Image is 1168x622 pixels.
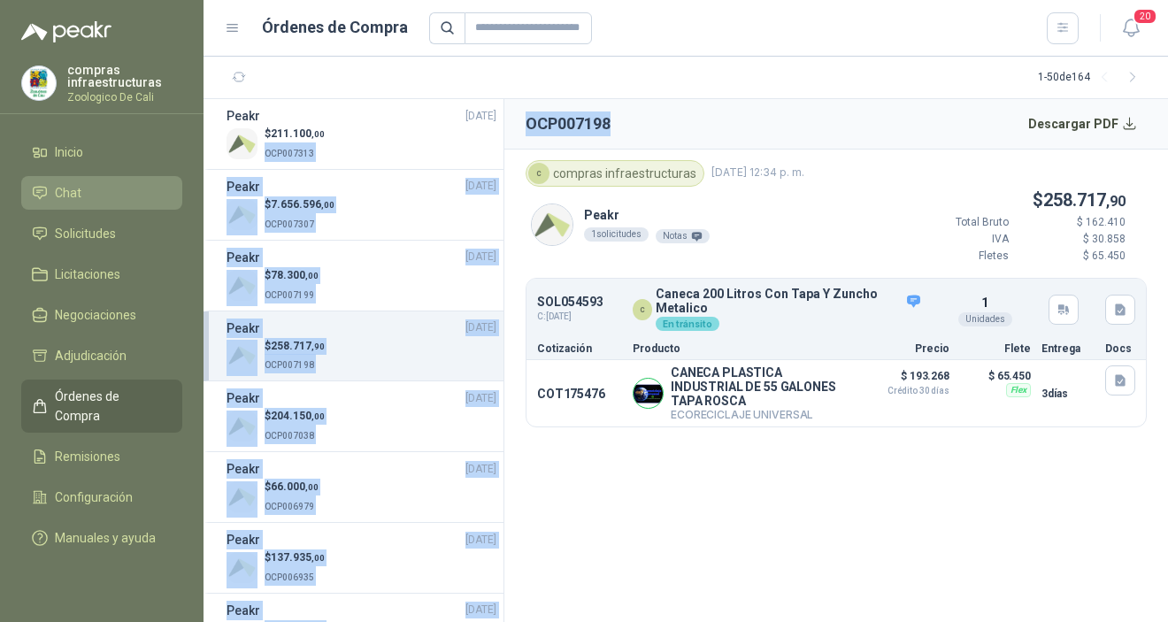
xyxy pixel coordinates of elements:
[271,551,325,564] span: 137.935
[227,340,257,371] img: Company Logo
[227,319,496,374] a: Peakr[DATE] Company Logo$258.717,90OCP007198
[21,135,182,169] a: Inicio
[227,270,257,301] img: Company Logo
[265,408,325,425] p: $
[271,410,325,422] span: 204.150
[265,431,314,441] span: OCP007038
[537,343,622,354] p: Cotización
[55,528,156,548] span: Manuales y ayuda
[1115,12,1147,44] button: 20
[656,288,921,315] p: Caneca 200 Litros Con Tapa Y Zuncho Metalico
[305,482,319,492] span: ,00
[1006,383,1031,397] div: Flex
[227,177,496,233] a: Peakr[DATE] Company Logo$7.656.596,00OCP007307
[981,293,988,312] p: 1
[271,269,319,281] span: 78.300
[1019,231,1126,248] p: $ 30.858
[903,248,1009,265] p: Fletes
[465,108,496,125] span: [DATE]
[227,106,260,126] h3: Peakr
[465,249,496,265] span: [DATE]
[67,92,182,103] p: Zoologico De Cali
[584,227,649,242] div: 1 solicitudes
[903,231,1009,248] p: IVA
[265,219,314,229] span: OCP007307
[265,267,319,284] p: $
[265,338,325,355] p: $
[671,365,850,408] p: CANECA PLASTICA INDUSTRIAL DE 55 GALONES TAPA ROSCA
[633,343,850,354] p: Producto
[21,217,182,250] a: Solicitudes
[21,440,182,473] a: Remisiones
[311,553,325,563] span: ,00
[1019,248,1126,265] p: $ 65.450
[1041,383,1095,404] p: 3 días
[227,199,257,230] img: Company Logo
[227,530,260,549] h3: Peakr
[227,106,496,162] a: Peakr[DATE] Company Logo$211.100,00OCP007313
[55,346,127,365] span: Adjudicación
[227,128,257,159] img: Company Logo
[1106,193,1126,210] span: ,90
[537,387,622,401] p: COT175476
[711,165,804,181] span: [DATE] 12:34 p. m.
[861,343,949,354] p: Precio
[67,64,182,88] p: compras infraestructuras
[465,178,496,195] span: [DATE]
[584,205,710,225] p: Peakr
[311,411,325,421] span: ,00
[903,214,1009,231] p: Total Bruto
[21,480,182,514] a: Configuración
[633,299,652,320] div: c
[265,549,325,566] p: $
[262,15,408,40] h1: Órdenes de Compra
[465,461,496,478] span: [DATE]
[1018,106,1148,142] button: Descargar PDF
[465,319,496,336] span: [DATE]
[265,290,314,300] span: OCP007199
[465,390,496,407] span: [DATE]
[265,196,334,213] p: $
[227,459,496,515] a: Peakr[DATE] Company Logo$66.000,00OCP006979
[465,602,496,618] span: [DATE]
[271,127,325,140] span: 211.100
[656,229,710,243] div: Notas
[227,481,257,512] img: Company Logo
[265,502,314,511] span: OCP006979
[537,296,603,309] p: SOL054593
[55,142,83,162] span: Inicio
[1133,8,1157,25] span: 20
[21,176,182,210] a: Chat
[311,342,325,351] span: ,90
[526,160,704,187] div: compras infraestructuras
[21,21,111,42] img: Logo peakr
[22,66,56,100] img: Company Logo
[55,447,120,466] span: Remisiones
[21,257,182,291] a: Licitaciones
[227,248,260,267] h3: Peakr
[55,488,133,507] span: Configuración
[1043,189,1126,211] span: 258.717
[537,310,603,324] span: C: [DATE]
[465,532,496,549] span: [DATE]
[960,365,1031,387] p: $ 65.450
[1019,214,1126,231] p: $ 162.410
[55,305,136,325] span: Negociaciones
[861,365,949,395] p: $ 193.268
[227,248,496,303] a: Peakr[DATE] Company Logo$78.300,00OCP007199
[903,187,1126,214] p: $
[271,480,319,493] span: 66.000
[227,388,496,444] a: Peakr[DATE] Company Logo$204.150,00OCP007038
[227,177,260,196] h3: Peakr
[227,459,260,479] h3: Peakr
[271,340,325,352] span: 258.717
[958,312,1012,326] div: Unidades
[227,530,496,586] a: Peakr[DATE] Company Logo$137.935,00OCP006935
[227,411,257,442] img: Company Logo
[532,204,572,245] img: Company Logo
[1041,343,1095,354] p: Entrega
[21,521,182,555] a: Manuales y ayuda
[21,298,182,332] a: Negociaciones
[55,387,165,426] span: Órdenes de Compra
[861,387,949,395] span: Crédito 30 días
